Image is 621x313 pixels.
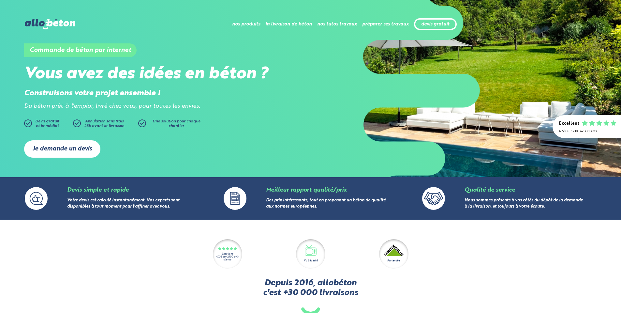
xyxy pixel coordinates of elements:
a: Devis simple et rapide [67,187,129,193]
li: nos tutos travaux [317,16,357,32]
div: 4.7/5 sur 2300 avis clients [213,256,242,261]
strong: Construisons votre projet ensemble ! [24,89,160,97]
span: Devis gratuit et immédiat [35,119,59,128]
a: Qualité de service [465,187,515,193]
li: préparer ses travaux [362,16,409,32]
h1: Commande de béton par internet [24,43,137,57]
a: devis gratuit [421,22,450,27]
img: allobéton [25,19,75,29]
a: Devis gratuitet immédiat [24,119,70,131]
a: Meilleur rapport qualité/prix [266,187,347,193]
span: Annulation sans frais 48h avant la livraison [84,119,124,128]
a: Des prix intéressants, tout en proposant un béton de qualité aux normes européennes. [266,198,386,209]
div: Excellent [222,253,233,256]
a: Nous sommes présents à vos côtés du dépôt de la demande à la livraison, et toujours à votre écoute. [465,198,583,209]
span: Une solution pour chaque chantier [153,119,200,128]
i: Du béton prêt-à-l'emploi, livré chez vous, pour toutes les envies. [24,103,200,109]
a: Annulation sans frais48h avant la livraison [73,119,138,131]
li: nos produits [232,16,260,32]
div: 4.7/5 sur 2300 avis clients [559,130,614,133]
div: Partenaire [387,259,400,263]
li: la livraison de béton [265,16,312,32]
h2: Vous avez des idées en béton ? [24,65,310,84]
a: Votre devis est calculé instantanément. Nos experts sont disponibles à tout moment pour l'affiner... [67,198,180,209]
div: Excellent [559,121,579,126]
a: Une solution pour chaque chantier [138,119,203,131]
a: Je demande un devis [24,140,100,158]
div: Vu à la télé [304,259,318,263]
